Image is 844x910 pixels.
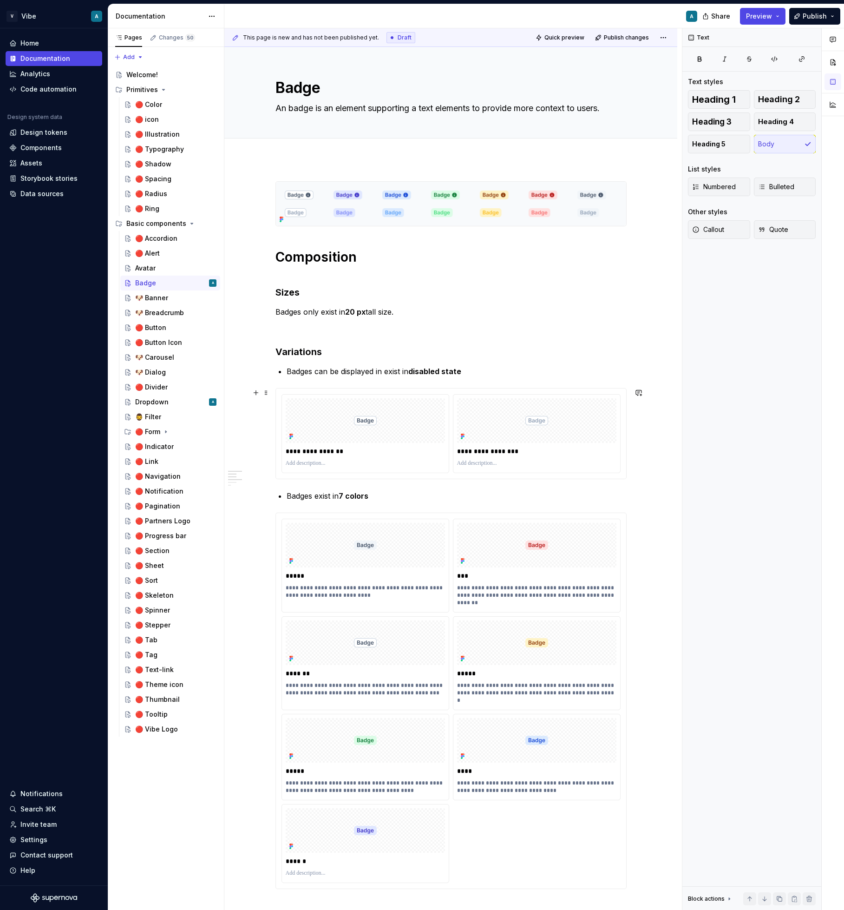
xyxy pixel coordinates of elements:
[123,53,135,61] span: Add
[803,12,827,21] span: Publish
[120,558,220,573] a: 🔴 Sheet
[120,692,220,707] a: 🔴 Thumbnail
[135,368,166,377] div: 🐶 Dialog
[275,273,627,299] h3: Sizes
[287,366,627,377] p: Badges can be displayed in exist in
[6,82,102,97] a: Code automation
[120,528,220,543] a: 🔴 Progress bar
[604,34,649,41] span: Publish changes
[688,892,733,905] div: Block actions
[754,112,816,131] button: Heading 4
[754,178,816,196] button: Bulleted
[135,561,164,570] div: 🔴 Sheet
[533,31,589,44] button: Quick preview
[135,427,160,436] div: 🔴 Form
[758,117,794,126] span: Heading 4
[135,189,167,198] div: 🔴 Radius
[135,174,171,184] div: 🔴 Spacing
[754,90,816,109] button: Heading 2
[159,34,195,41] div: Changes
[120,439,220,454] a: 🔴 Indicator
[120,409,220,424] a: 🧔‍♂️ Filter
[698,8,736,25] button: Share
[135,100,162,109] div: 🔴 Color
[135,338,182,347] div: 🔴 Button Icon
[6,156,102,171] a: Assets
[135,516,190,526] div: 🔴 Partners Logo
[692,95,736,104] span: Heading 1
[692,117,732,126] span: Heading 3
[212,278,214,288] div: A
[135,501,180,511] div: 🔴 Pagination
[6,140,102,155] a: Components
[120,484,220,499] a: 🔴 Notification
[135,308,184,317] div: 🐶 Breadcrumb
[276,182,626,226] img: fd2dccfe-90a4-4660-9ad9-7f4217baa9fa.png
[408,367,461,376] strong: disabled state
[120,603,220,618] a: 🔴 Spinner
[120,365,220,380] a: 🐶 Dialog
[135,115,159,124] div: 🔴 icon
[120,112,220,127] a: 🔴 icon
[287,490,627,501] p: Badges exist in
[6,125,102,140] a: Design tokens
[120,677,220,692] a: 🔴 Theme icon
[20,866,35,875] div: Help
[115,34,142,41] div: Pages
[20,820,57,829] div: Invite team
[20,143,62,152] div: Components
[20,54,70,63] div: Documentation
[120,499,220,514] a: 🔴 Pagination
[544,34,584,41] span: Quick preview
[111,216,220,231] div: Basic components
[21,12,36,21] div: Vibe
[274,77,625,99] textarea: Badge
[135,620,170,630] div: 🔴 Stepper
[135,382,168,392] div: 🔴 Divider
[135,695,180,704] div: 🔴 Thumbnail
[120,335,220,350] a: 🔴 Button Icon
[120,424,220,439] div: 🔴 Form
[120,201,220,216] a: 🔴 Ring
[7,113,62,121] div: Design system data
[275,306,627,317] p: Badges only exist in tall size.
[688,220,750,239] button: Callout
[120,320,220,335] a: 🔴 Button
[688,90,750,109] button: Heading 1
[692,225,724,234] span: Callout
[120,454,220,469] a: 🔴 Link
[135,591,174,600] div: 🔴 Skeleton
[6,863,102,878] button: Help
[20,835,47,844] div: Settings
[120,633,220,647] a: 🔴 Tab
[7,11,18,22] div: V
[20,69,50,79] div: Analytics
[20,789,63,798] div: Notifications
[135,650,157,659] div: 🔴 Tag
[135,145,184,154] div: 🔴 Typography
[135,531,186,541] div: 🔴 Progress bar
[6,817,102,832] a: Invite team
[135,442,174,451] div: 🔴 Indicator
[20,189,64,198] div: Data sources
[688,112,750,131] button: Heading 3
[345,307,366,317] strong: 20 px
[688,135,750,153] button: Heading 5
[120,127,220,142] a: 🔴 Illustration
[111,82,220,97] div: Primitives
[135,472,181,481] div: 🔴 Navigation
[20,128,67,137] div: Design tokens
[135,710,168,719] div: 🔴 Tooltip
[116,12,203,21] div: Documentation
[126,85,158,94] div: Primitives
[6,66,102,81] a: Analytics
[758,225,788,234] span: Quote
[20,158,42,168] div: Assets
[120,588,220,603] a: 🔴 Skeleton
[275,345,627,358] h3: Variations
[20,851,73,860] div: Contact support
[185,34,195,41] span: 50
[6,802,102,817] button: Search ⌘K
[120,305,220,320] a: 🐶 Breadcrumb
[135,576,158,585] div: 🔴 Sort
